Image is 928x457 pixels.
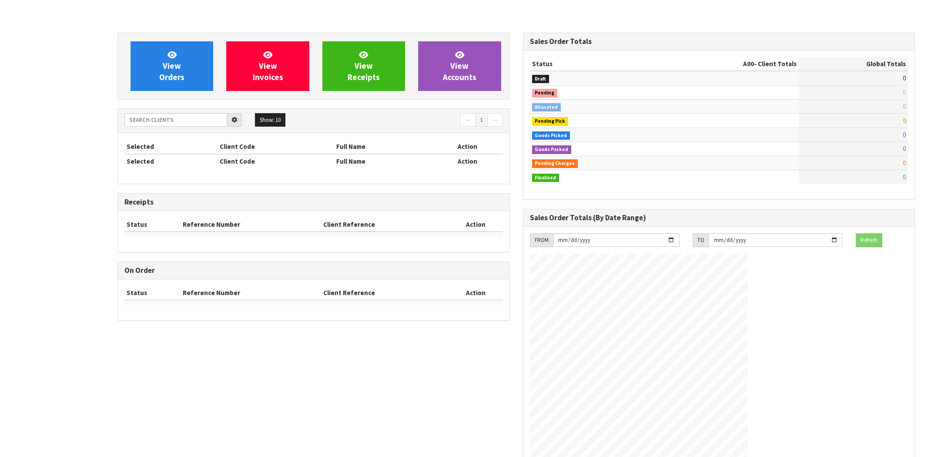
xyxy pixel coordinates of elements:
span: Goods Packed [532,145,572,154]
th: Client Reference [321,286,449,300]
th: Status [124,286,181,300]
span: Goods Picked [532,131,570,140]
th: Action [432,154,503,168]
th: Status [124,218,181,232]
span: View Receipts [348,50,380,82]
span: Allocated [532,103,561,112]
h3: Receipts [124,198,503,206]
th: Full Name [334,154,432,168]
th: Action [432,140,503,154]
th: Client Code [218,140,334,154]
th: Full Name [334,140,432,154]
span: Pending Charges [532,159,578,168]
th: Client Reference [321,218,449,232]
th: Client Code [218,154,334,168]
div: TO [693,233,709,247]
th: Action [449,286,503,300]
a: → [487,113,503,127]
span: Draft [532,75,549,84]
h3: Sales Order Totals [530,37,908,46]
th: Reference Number [181,218,321,232]
a: ViewReceipts [322,41,405,91]
a: 1 [475,113,488,127]
th: Selected [124,154,218,168]
th: Selected [124,140,218,154]
a: ← [460,113,476,127]
span: Pending Pick [532,117,569,126]
a: ViewOrders [131,41,213,91]
a: ViewAccounts [418,41,501,91]
span: View Invoices [253,50,283,82]
input: Search clients [124,113,227,127]
h3: Sales Order Totals (By Date Range) [530,214,908,222]
span: View Accounts [443,50,476,82]
button: Refresh [856,233,882,247]
th: Status [530,57,655,71]
th: Action [449,218,503,232]
th: - Client Totals [655,57,799,71]
nav: Page navigation [320,113,503,128]
span: Pending [532,89,558,97]
a: ViewInvoices [226,41,309,91]
span: View Orders [159,50,184,82]
h3: On Order [124,266,503,275]
div: FROM [530,233,553,247]
span: Finalised [532,174,559,182]
th: Reference Number [181,286,321,300]
button: Show: 10 [255,113,285,127]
